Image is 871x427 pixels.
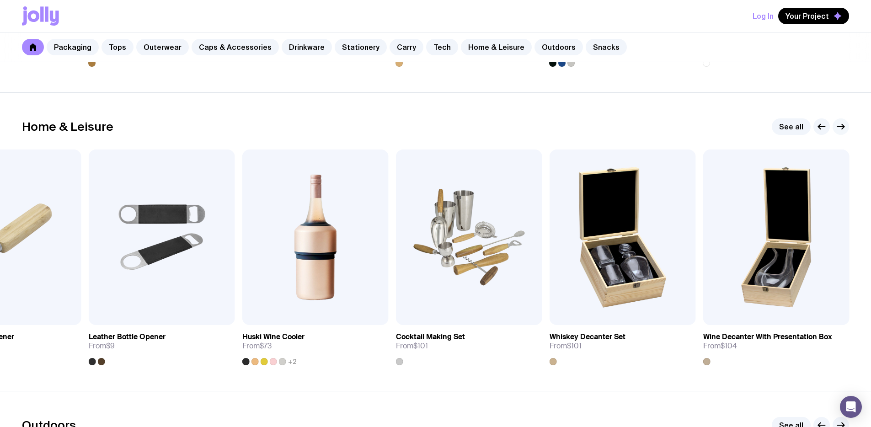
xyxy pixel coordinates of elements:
[786,11,829,21] span: Your Project
[242,332,305,342] h3: Huski Wine Cooler
[778,8,849,24] button: Your Project
[413,341,428,351] span: $101
[550,332,625,342] h3: Whiskey Decanter Set
[242,342,272,351] span: From
[288,358,297,365] span: +2
[335,39,387,55] a: Stationery
[567,341,582,351] span: $101
[534,39,583,55] a: Outdoors
[47,39,99,55] a: Packaging
[89,332,166,342] h3: Leather Bottle Opener
[136,39,189,55] a: Outerwear
[772,118,811,135] a: See all
[703,325,850,365] a: Wine Decanter With Presentation BoxFrom$104
[260,341,272,351] span: $73
[396,325,542,365] a: Cocktail Making SetFrom$101
[396,342,428,351] span: From
[461,39,532,55] a: Home & Leisure
[753,8,774,24] button: Log In
[550,325,696,365] a: Whiskey Decanter SetFrom$101
[426,39,458,55] a: Tech
[550,342,582,351] span: From
[396,332,465,342] h3: Cocktail Making Set
[102,39,134,55] a: Tops
[242,325,389,365] a: Huski Wine CoolerFrom$73+2
[703,342,737,351] span: From
[586,39,627,55] a: Snacks
[89,342,115,351] span: From
[840,396,862,418] div: Open Intercom Messenger
[703,332,832,342] h3: Wine Decanter With Presentation Box
[282,39,332,55] a: Drinkware
[390,39,423,55] a: Carry
[106,341,115,351] span: $9
[192,39,279,55] a: Caps & Accessories
[22,120,113,133] h2: Home & Leisure
[89,325,235,365] a: Leather Bottle OpenerFrom$9
[721,341,737,351] span: $104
